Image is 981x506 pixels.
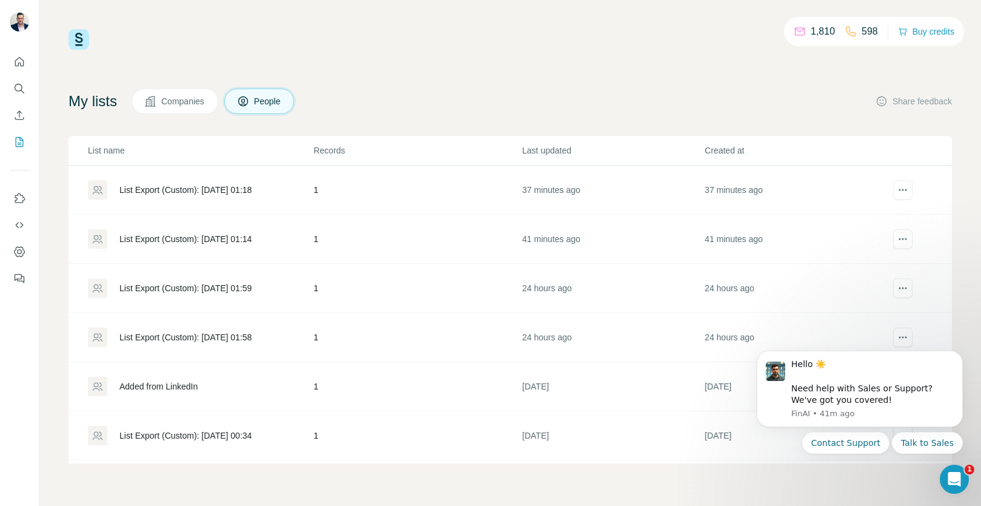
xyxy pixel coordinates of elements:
span: Companies [161,95,206,107]
td: 1 [313,215,521,264]
img: Avatar [10,12,29,32]
h4: My lists [69,92,117,111]
td: [DATE] [704,411,886,460]
button: Use Surfe API [10,214,29,236]
td: 24 hours ago [521,264,704,313]
button: actions [893,229,912,249]
td: 24 hours ago [704,313,886,362]
td: 41 minutes ago [704,215,886,264]
button: Search [10,78,29,100]
button: Feedback [10,268,29,289]
td: 1 [313,313,521,362]
button: Share feedback [876,95,952,107]
p: List name [88,144,312,157]
div: Added from LinkedIn [119,380,198,393]
p: 1,810 [811,24,835,39]
td: [DATE] [704,362,886,411]
td: 1 [313,411,521,460]
td: 1 [313,362,521,411]
div: List Export (Custom): [DATE] 01:18 [119,184,252,196]
button: Quick start [10,51,29,73]
button: Enrich CSV [10,104,29,126]
button: Dashboard [10,241,29,263]
span: People [254,95,282,107]
button: Buy credits [898,23,954,40]
iframe: Intercom live chat [940,465,969,494]
span: 1 [965,465,974,474]
div: List Export (Custom): [DATE] 01:59 [119,282,252,294]
div: List Export (Custom): [DATE] 00:34 [119,430,252,442]
p: Last updated [522,144,703,157]
button: Use Surfe on LinkedIn [10,187,29,209]
div: List Export (Custom): [DATE] 01:14 [119,233,252,245]
td: 37 minutes ago [521,166,704,215]
td: [DATE] [521,362,704,411]
div: List Export (Custom): [DATE] 01:58 [119,331,252,343]
button: actions [893,180,912,200]
td: 24 hours ago [521,313,704,362]
iframe: Intercom notifications message [738,340,981,461]
td: 1 [313,166,521,215]
td: 24 hours ago [704,264,886,313]
p: Created at [705,144,886,157]
td: 37 minutes ago [704,166,886,215]
button: actions [893,328,912,347]
td: 41 minutes ago [521,215,704,264]
img: Surfe Logo [69,29,89,50]
td: 1 [313,264,521,313]
p: 598 [862,24,878,39]
button: actions [893,278,912,298]
td: [DATE] [521,411,704,460]
button: My lists [10,131,29,153]
p: Records [313,144,521,157]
